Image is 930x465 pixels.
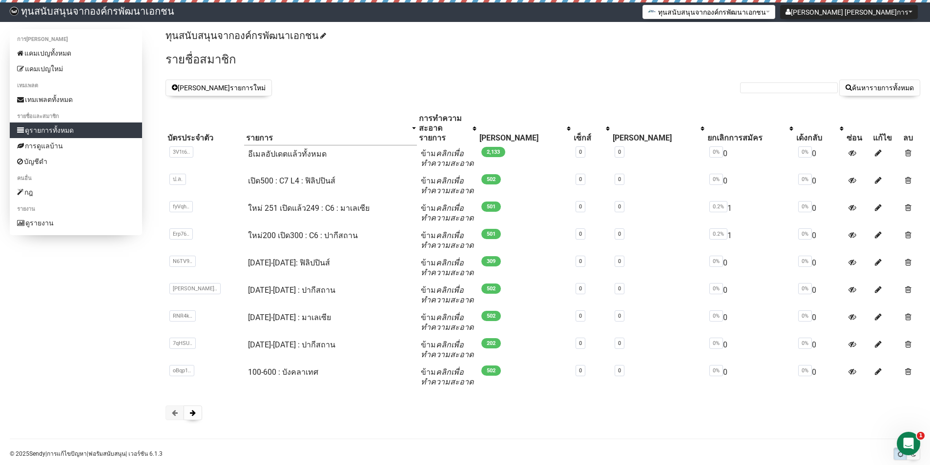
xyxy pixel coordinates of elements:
a: 0 [579,258,582,264]
th: เด้งกลับ: ไม่มีการเรียงลำดับ เปิดใช้งานเพื่อใช้การเรียงลำดับแบบเรียงจากน้อยไปมาก [794,112,845,145]
a: [DATE]-[DATE] : ปากีสถาน [248,340,335,349]
a: 0 [618,285,621,292]
a: คลิกเพื่อทำความสะอาด [421,313,474,332]
font: 0 [618,313,621,319]
font: [PERSON_NAME] [613,133,672,142]
font: คนอื่น [17,175,32,182]
font: ข้าม [421,203,436,213]
a: คลิกเพื่อทำความสะอาด [421,258,474,277]
font: รายงาน [17,206,35,212]
th: รายการ: ใช้การเรียงลำดับแบบลดหลั่น เปิดใช้งานเพื่อลบการเรียงลำดับ [244,112,417,145]
font: oBqp1.. [173,367,191,374]
font: 0 [723,149,727,158]
font: 0% [713,367,720,374]
font: รายชื่อและสมาชิก [17,113,59,120]
font: 0 [812,258,816,267]
font: 0% [713,340,720,346]
font: 0% [713,258,720,264]
a: ฟอรัมสนับสนุน [88,450,125,457]
font: ทุนสนับสนุนจากองค์กรพัฒนาเอกชน [658,8,766,16]
font: ดูรายงาน [25,219,54,227]
font: © 2025 [10,450,29,457]
font: [PERSON_NAME]รายการใหม่ [178,84,266,92]
font: ข้าม [421,258,436,267]
font: ดูรายการทั้งหมด [25,126,74,134]
font: 0% [802,340,808,346]
a: [DATE]-[DATE] : มาเลเซีย [248,313,331,322]
a: ดูรายงาน [10,215,142,231]
font: 0% [802,231,808,237]
font: การทำความสะอาดรายการ [419,114,462,142]
font: 501 [487,231,496,237]
th: Segs: ไม่มีการเรียงลำดับ ใช้การเปิดใช้งานเพื่อใช้การเรียงลำดับแบบเรียงจากน้อยไปมาก [572,112,611,145]
a: เทมเพลตทั้งหมด [10,92,142,107]
font: 0 [723,313,727,322]
font: เทมเพลต [17,82,38,89]
font: 0 [723,258,727,267]
a: บัญชีดำ [10,154,142,169]
font: ค้นหารายการทั้งหมด [852,84,914,92]
font: ข้าม [421,367,436,377]
font: ข้าม [421,285,436,295]
font: 0 [579,203,582,210]
font: 0 [579,285,582,292]
font: 0.2% [713,203,724,210]
a: 0 [618,258,621,264]
a: คลิกเพื่อทำความสะอาด [421,176,474,195]
font: fyVqh.. [173,203,189,210]
font: 502 [487,313,496,319]
font: รายชื่อสมาชิก [165,54,236,66]
a: แคมเปญทั้งหมด [10,45,142,61]
font: 0 [579,149,582,155]
a: 100-600 : บังคลาเทศ [248,367,318,377]
font: 0% [713,176,720,182]
font: | [87,450,88,457]
font: ป.ล. [173,176,183,182]
font: RNR4k.. [173,313,192,319]
font: 0 [618,149,621,155]
a: 0 [579,231,582,237]
font: บัญชีดำ [24,158,47,165]
a: ใหม่ 251 เปิดแล้ว249 : C6 : มาเลเซีย [248,203,370,213]
font: 501 [487,203,496,210]
th: AR: ไม่มีการเรียงลำดับที่ใช้ เปิดใช้งานเพื่อใช้การเรียงลำดับแบบเรียงจากน้อยไปมาก [611,112,705,145]
font: 502 [487,176,496,182]
font: 0 [812,285,816,295]
font: 0% [802,367,808,374]
img: 2.png [648,7,656,15]
a: 0 [618,203,621,210]
button: [PERSON_NAME] [PERSON_NAME]การ [780,5,918,19]
font: 0 [579,313,582,319]
th: ยกเลิกการสมัคร: ไม่มีการเรียงลำดับใดๆ เปิดใช้งานเพื่อใช้การเรียงลำดับแบบเรียงจากน้อยไปมาก [705,112,795,145]
a: 0 [618,231,621,237]
font: [PERSON_NAME] [PERSON_NAME]การ [791,8,909,16]
font: ข้าม [421,149,436,158]
a: Sendy [29,450,45,457]
a: การดูแลบ้าน [10,138,142,154]
font: 0 [579,176,582,182]
font: 0 [812,203,816,213]
font: คลิกเพื่อทำความสะอาด [421,340,474,359]
font: ทุนสนับสนุนจากองค์กรพัฒนาเอกชน [165,30,319,41]
a: 0 [618,176,621,182]
font: กฎ [24,188,33,196]
font: การแก้ไขปัญหา [47,450,87,457]
a: อีเมลอัปเดตแล้วทั้งหมด [248,149,327,159]
th: การทำความสะอาดรายการ: ไม่ได้ใช้การเรียงลำดับ เปิดใช้งานเพื่อใช้การเรียงลำดับแบบเรียงจากน้อยไปมาก [417,112,477,145]
font: แก้ไข [873,133,892,142]
img: 17080ac3efa689857045ce3784bc614b [10,7,19,16]
font: ยกเลิกการสมัคร [707,133,763,142]
font: 2,133 [487,149,500,155]
font: 1 [919,432,923,439]
a: คลิกเพื่อทำความสะอาด [421,285,474,304]
font: แคมเปญใหม่ [25,65,63,73]
button: ทุนสนับสนุนจากองค์กรพัฒนาเอกชน [642,5,775,19]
